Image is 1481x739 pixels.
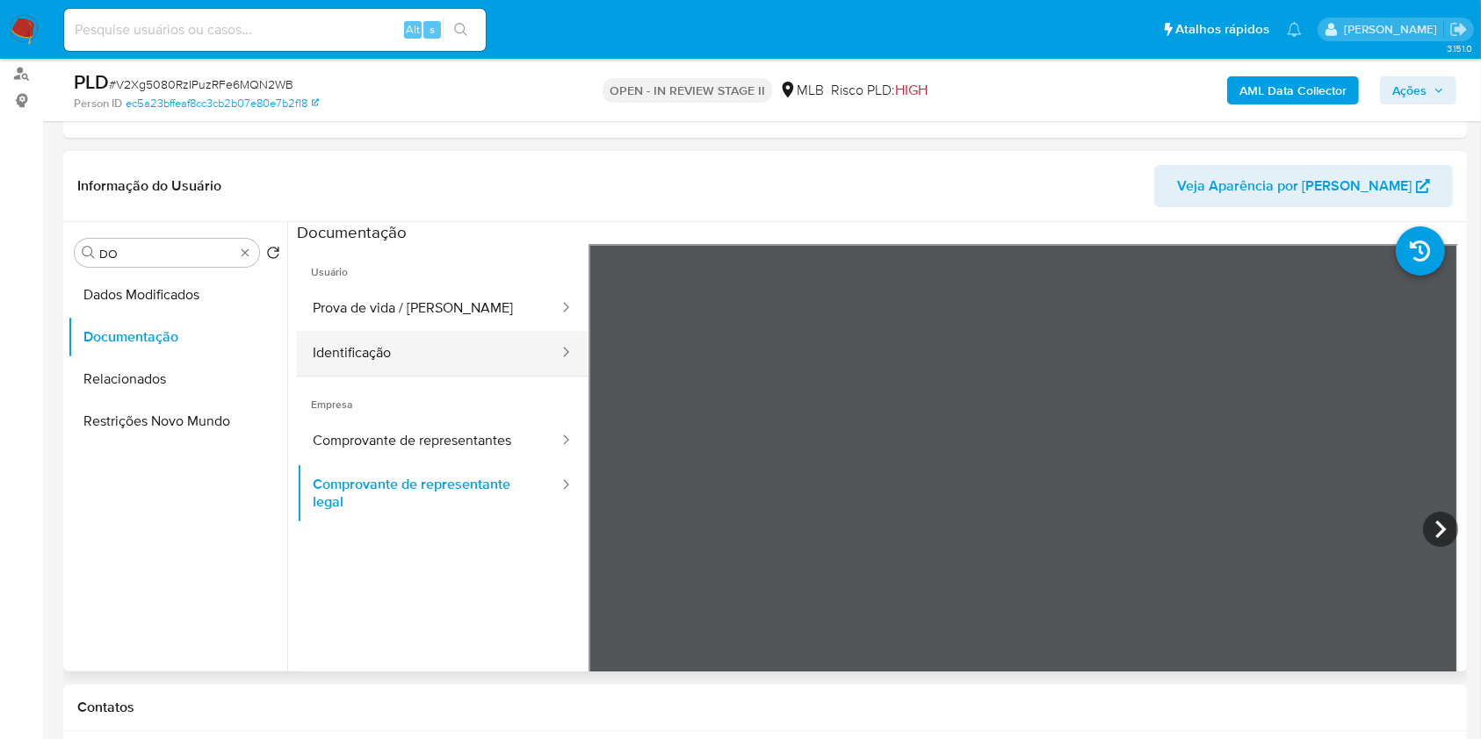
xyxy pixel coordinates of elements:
button: Retornar ao pedido padrão [266,246,280,265]
span: Alt [406,21,420,38]
b: Person ID [74,96,122,111]
span: 3.151.0 [1447,41,1472,55]
input: Pesquise usuários ou casos... [64,18,486,41]
input: Procurar [99,246,235,262]
button: Ações [1380,76,1456,104]
b: PLD [74,68,109,96]
button: Documentação [68,316,287,358]
span: s [430,21,435,38]
b: AML Data Collector [1239,76,1347,104]
p: ana.conceicao@mercadolivre.com [1344,21,1443,38]
span: Risco PLD: [831,81,928,100]
span: # V2Xg5080RzIPuzRFe6MQN2WB [109,75,293,93]
button: Apagar busca [238,246,252,260]
a: ec5a23bffeaf8cc3cb2b07e80e7b2f18 [126,96,319,111]
button: Relacionados [68,358,287,400]
h1: Informação do Usuário [77,177,221,195]
a: Notificações [1287,22,1302,37]
button: Restrições Novo Mundo [68,400,287,442]
p: OPEN - IN REVIEW STAGE II [603,78,772,103]
div: MLB [779,81,824,100]
button: search-icon [443,18,479,42]
h1: Contatos [77,699,1453,716]
span: Veja Aparência por [PERSON_NAME] [1177,165,1412,207]
button: Dados Modificados [68,274,287,316]
button: AML Data Collector [1227,76,1359,104]
span: Atalhos rápidos [1175,20,1269,39]
span: Ações [1392,76,1427,104]
a: Sair [1449,20,1468,39]
button: Procurar [82,246,96,260]
span: HIGH [895,80,928,100]
button: Veja Aparência por [PERSON_NAME] [1154,165,1453,207]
